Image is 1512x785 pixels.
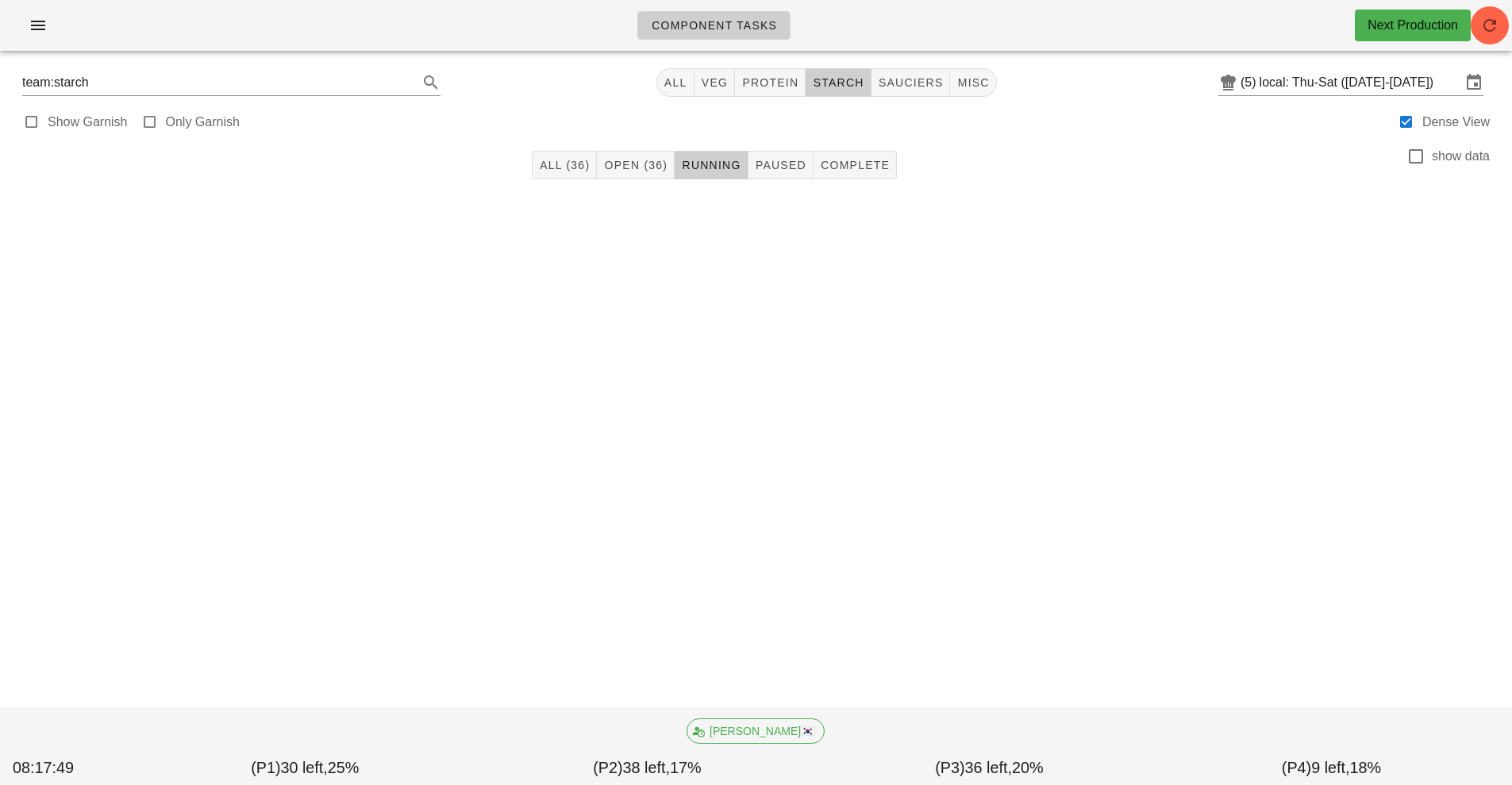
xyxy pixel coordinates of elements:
[656,68,694,97] button: All
[820,159,890,171] span: Complete
[651,19,777,32] span: Component Tasks
[675,151,748,179] button: Running
[637,11,791,40] a: Component Tasks
[694,68,736,97] button: veg
[166,114,240,130] label: Only Garnish
[664,76,687,89] span: All
[701,76,729,89] span: veg
[755,159,806,171] span: Paused
[603,159,668,171] span: Open (36)
[748,151,814,179] button: Paused
[1241,75,1260,90] div: (5)
[48,114,128,130] label: Show Garnish
[812,76,864,89] span: starch
[871,68,951,97] button: sauciers
[735,68,806,97] button: protein
[1432,148,1490,164] label: show data
[532,151,597,179] button: All (36)
[681,159,741,171] span: Running
[1422,114,1490,130] label: Dense View
[814,151,897,179] button: Complete
[597,151,675,179] button: Open (36)
[956,76,989,89] span: misc
[741,76,798,89] span: protein
[950,68,996,97] button: misc
[539,159,590,171] span: All (36)
[1368,16,1458,35] div: Next Production
[806,68,871,97] button: starch
[878,76,944,89] span: sauciers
